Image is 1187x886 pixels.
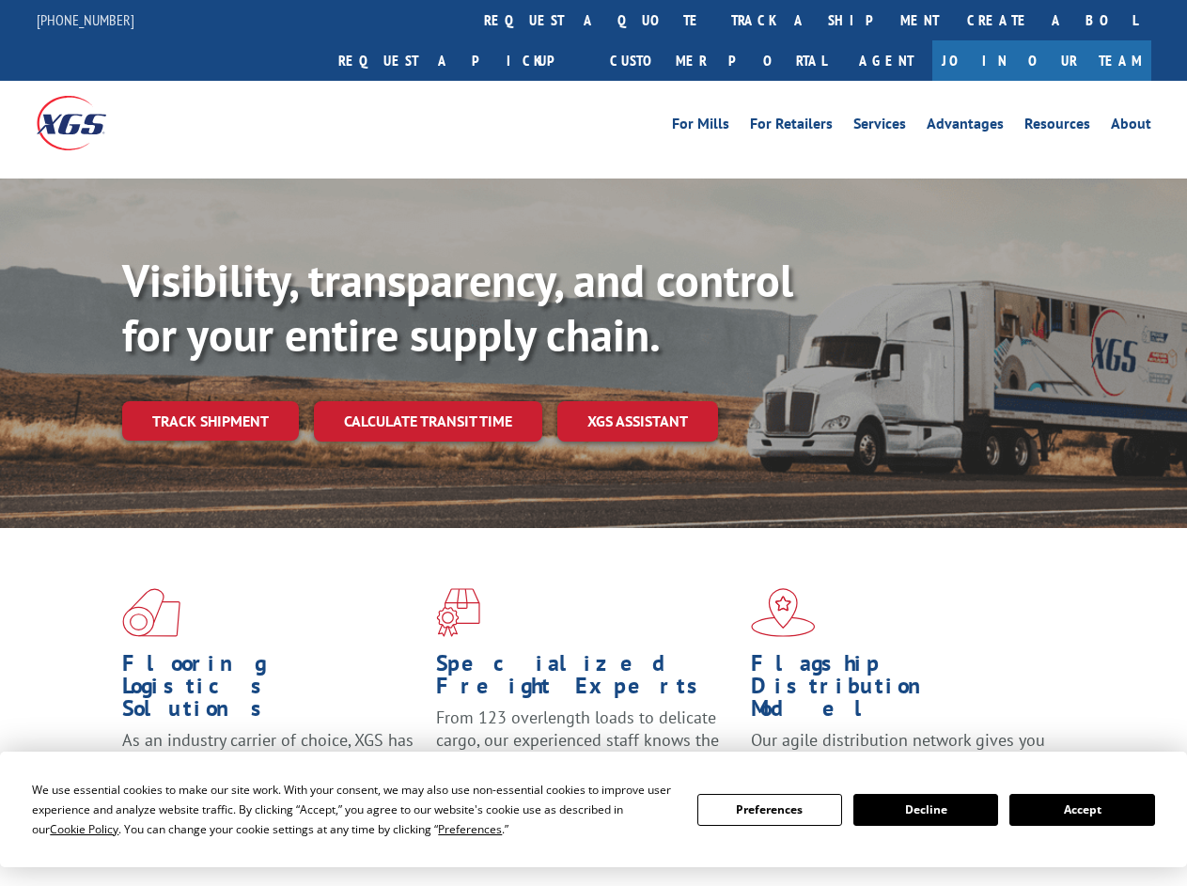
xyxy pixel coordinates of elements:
[853,794,998,826] button: Decline
[853,117,906,137] a: Services
[840,40,932,81] a: Agent
[557,401,718,442] a: XGS ASSISTANT
[122,401,299,441] a: Track shipment
[314,401,542,442] a: Calculate transit time
[37,10,134,29] a: [PHONE_NUMBER]
[122,251,793,364] b: Visibility, transparency, and control for your entire supply chain.
[436,652,736,707] h1: Specialized Freight Experts
[751,652,1051,729] h1: Flagship Distribution Model
[750,117,833,137] a: For Retailers
[438,821,502,837] span: Preferences
[436,588,480,637] img: xgs-icon-focused-on-flooring-red
[1009,794,1154,826] button: Accept
[751,588,816,637] img: xgs-icon-flagship-distribution-model-red
[932,40,1151,81] a: Join Our Team
[672,117,729,137] a: For Mills
[596,40,840,81] a: Customer Portal
[50,821,118,837] span: Cookie Policy
[32,780,674,839] div: We use essential cookies to make our site work. With your consent, we may also use non-essential ...
[122,588,180,637] img: xgs-icon-total-supply-chain-intelligence-red
[436,707,736,790] p: From 123 overlength loads to delicate cargo, our experienced staff knows the best way to move you...
[1024,117,1090,137] a: Resources
[122,729,414,796] span: As an industry carrier of choice, XGS has brought innovation and dedication to flooring logistics...
[751,729,1045,796] span: Our agile distribution network gives you nationwide inventory management on demand.
[1111,117,1151,137] a: About
[122,652,422,729] h1: Flooring Logistics Solutions
[927,117,1004,137] a: Advantages
[697,794,842,826] button: Preferences
[324,40,596,81] a: Request a pickup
